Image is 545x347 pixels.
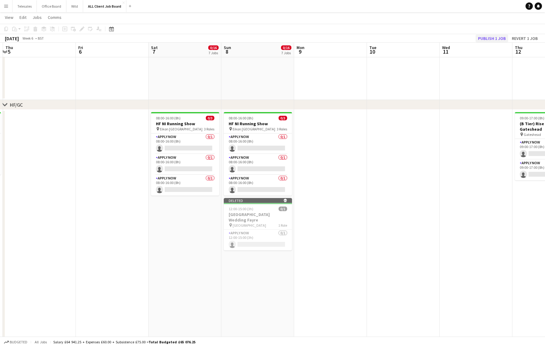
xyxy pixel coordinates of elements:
span: 0/3 [279,116,287,120]
span: 08:00-16:00 (8h) [229,116,253,120]
span: Total Budgeted £65 076.25 [149,340,195,344]
app-card-role: APPLY NOW0/108:00-16:00 (8h) [224,175,292,196]
div: Salary £64 941.25 + Expenses £60.00 + Subsistence £75.00 = [53,340,195,344]
div: HF/GC [10,102,23,108]
span: Fri [78,45,83,50]
span: 0/16 [281,45,291,50]
span: 0/3 [206,116,214,120]
button: ALL Client Job Board [83,0,126,12]
div: 7 Jobs [209,51,218,55]
span: Edit [19,15,26,20]
span: Thu [5,45,13,50]
span: 7 [150,48,158,55]
span: Tue [369,45,376,50]
span: 12 [514,48,522,55]
h3: [GEOGRAPHIC_DATA] Wedding Fayre [224,212,292,223]
app-job-card: 08:00-16:00 (8h)0/3HF NI Running Show Eikon [GEOGRAPHIC_DATA]3 RolesAPPLY NOW0/108:00-16:00 (8h) ... [151,112,219,196]
button: Telesales [12,0,37,12]
span: 08:00-16:00 (8h) [156,116,181,120]
span: 09:00-17:00 (8h) [520,116,544,120]
span: Jobs [33,15,42,20]
a: View [2,13,16,21]
span: Sun [224,45,231,50]
a: Comms [45,13,64,21]
div: BST [38,36,44,41]
app-card-role: APPLY NOW0/108:00-16:00 (8h) [151,154,219,175]
span: 8 [223,48,231,55]
span: View [5,15,13,20]
app-card-role: APPLY NOW0/108:00-16:00 (8h) [224,154,292,175]
app-card-role: APPLY NOW0/108:00-16:00 (8h) [151,133,219,154]
span: Eikon [GEOGRAPHIC_DATA] [233,127,275,131]
h3: HF NI Running Show [224,121,292,126]
app-card-role: APPLY NOW0/112:00-15:00 (3h) [224,230,292,250]
h3: HF NI Running Show [151,121,219,126]
span: 3 Roles [277,127,287,131]
a: Edit [17,13,29,21]
button: Wild [66,0,83,12]
span: All jobs [33,340,48,344]
div: 7 Jobs [281,51,291,55]
button: Publish 1 job [476,34,508,42]
span: Eikon [GEOGRAPHIC_DATA] [160,127,202,131]
span: 1 Role [278,223,287,228]
span: 12:00-15:00 (3h) [229,207,253,211]
span: 3 Roles [204,127,214,131]
span: Gateshead [524,132,541,137]
span: 11 [441,48,450,55]
app-card-role: APPLY NOW0/108:00-16:00 (8h) [224,133,292,154]
button: Revert 1 job [509,34,540,42]
span: Mon [297,45,304,50]
span: 0/1 [279,207,287,211]
span: Week 6 [20,36,35,41]
span: Thu [515,45,522,50]
div: Deleted [224,198,292,203]
app-job-card: Deleted 12:00-15:00 (3h)0/1[GEOGRAPHIC_DATA] Wedding Fayre [GEOGRAPHIC_DATA]1 RoleAPPLY NOW0/112:... [224,198,292,250]
app-card-role: APPLY NOW0/108:00-16:00 (8h) [151,175,219,196]
app-job-card: 08:00-16:00 (8h)0/3HF NI Running Show Eikon [GEOGRAPHIC_DATA]3 RolesAPPLY NOW0/108:00-16:00 (8h) ... [224,112,292,196]
span: 9 [296,48,304,55]
span: Sat [151,45,158,50]
span: Comms [48,15,62,20]
span: 0/16 [208,45,219,50]
span: 6 [77,48,83,55]
span: 10 [368,48,376,55]
button: Office Board [37,0,66,12]
span: [GEOGRAPHIC_DATA] [233,223,266,228]
span: 5 [5,48,13,55]
button: Budgeted [3,339,28,345]
span: Budgeted [10,340,27,344]
a: Jobs [30,13,44,21]
span: Wed [442,45,450,50]
div: [DATE] [5,35,19,41]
